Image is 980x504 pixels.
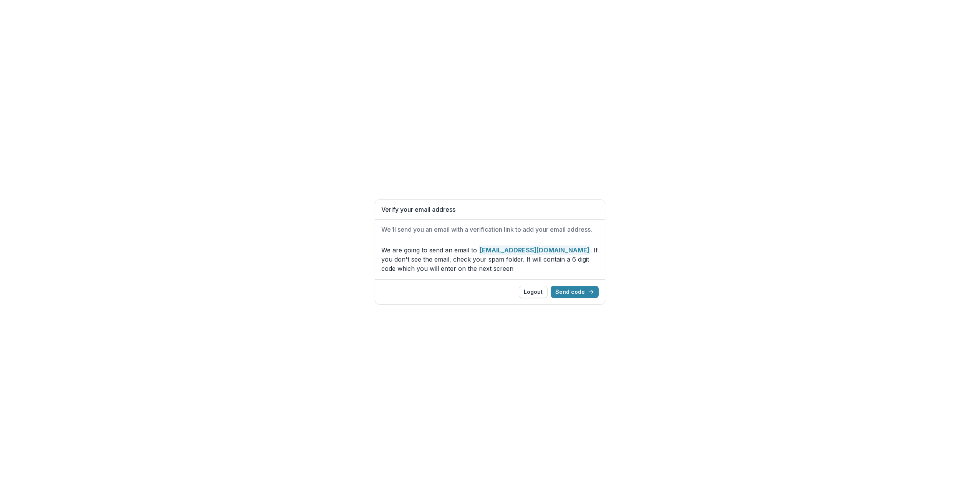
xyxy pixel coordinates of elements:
strong: [EMAIL_ADDRESS][DOMAIN_NAME] [479,245,590,255]
h2: We'll send you an email with a verification link to add your email address. [381,226,599,233]
button: Send code [551,286,599,298]
h1: Verify your email address [381,206,599,213]
button: Logout [519,286,548,298]
p: We are going to send an email to . If you don't see the email, check your spam folder. It will co... [381,245,599,273]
